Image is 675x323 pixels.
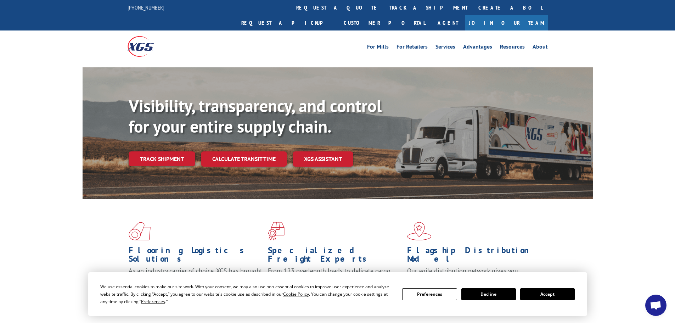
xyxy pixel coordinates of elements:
[435,44,455,52] a: Services
[129,222,151,240] img: xgs-icon-total-supply-chain-intelligence-red
[128,4,164,11] a: [PHONE_NUMBER]
[268,267,402,298] p: From 123 overlength loads to delicate cargo, our experienced staff knows the best way to move you...
[236,15,338,30] a: Request a pickup
[431,15,465,30] a: Agent
[461,288,516,300] button: Decline
[396,44,428,52] a: For Retailers
[129,246,263,267] h1: Flooring Logistics Solutions
[463,44,492,52] a: Advantages
[88,272,587,316] div: Cookie Consent Prompt
[402,288,457,300] button: Preferences
[283,291,309,297] span: Cookie Policy
[465,15,548,30] a: Join Our Team
[268,222,285,240] img: xgs-icon-focused-on-flooring-red
[367,44,389,52] a: For Mills
[141,299,165,305] span: Preferences
[407,267,538,283] span: Our agile distribution network gives you nationwide inventory management on demand.
[500,44,525,52] a: Resources
[645,295,666,316] div: Open chat
[338,15,431,30] a: Customer Portal
[129,95,382,137] b: Visibility, transparency, and control for your entire supply chain.
[129,267,262,292] span: As an industry carrier of choice, XGS has brought innovation and dedication to flooring logistics...
[268,246,402,267] h1: Specialized Freight Experts
[201,151,287,167] a: Calculate transit time
[533,44,548,52] a: About
[293,151,353,167] a: XGS ASSISTANT
[407,222,432,240] img: xgs-icon-flagship-distribution-model-red
[129,151,195,166] a: Track shipment
[520,288,575,300] button: Accept
[100,283,394,305] div: We use essential cookies to make our site work. With your consent, we may also use non-essential ...
[407,246,541,267] h1: Flagship Distribution Model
